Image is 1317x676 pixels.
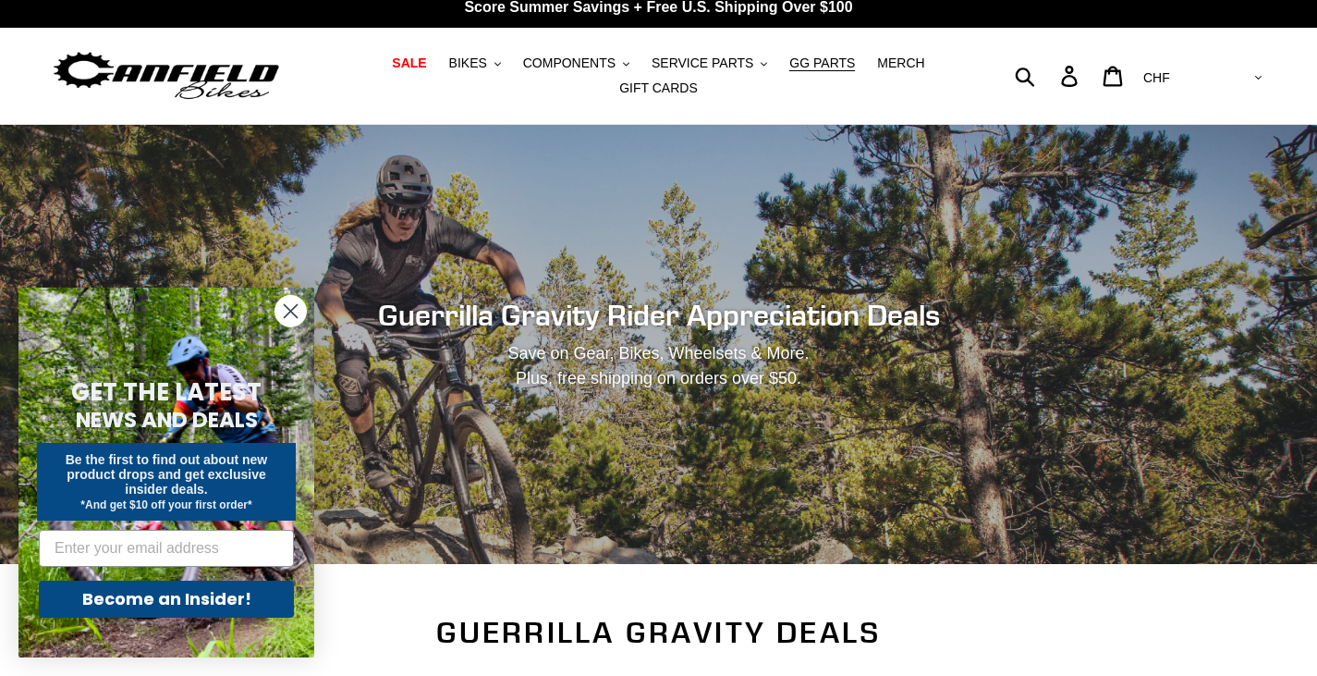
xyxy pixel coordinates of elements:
button: Close dialog [274,295,307,327]
button: SERVICE PARTS [642,51,776,76]
img: Canfield Bikes [51,47,282,105]
h2: Guerrilla Gravity Rider Appreciation Deals [155,298,1163,333]
button: COMPONENTS [514,51,639,76]
button: BIKES [440,51,510,76]
span: NEWS AND DEALS [76,405,258,435]
a: SALE [383,51,435,76]
span: *And get $10 off your first order* [80,498,251,511]
span: SALE [392,55,426,71]
input: Search [1025,55,1072,96]
span: Be the first to find out about new product drops and get exclusive insider deals. [66,452,268,497]
span: SERVICE PARTS [652,55,753,71]
a: GIFT CARDS [610,76,707,101]
span: BIKES [449,55,487,71]
a: MERCH [868,51,933,76]
p: Save on Gear, Bikes, Wheelsets & More. Plus, free shipping on orders over $50. [281,341,1037,391]
a: GG PARTS [780,51,864,76]
span: MERCH [877,55,924,71]
h2: Guerrilla Gravity Deals [155,615,1163,650]
input: Enter your email address [39,530,294,567]
span: GG PARTS [789,55,855,71]
button: Become an Insider! [39,581,294,618]
span: GIFT CARDS [619,80,698,96]
span: COMPONENTS [523,55,616,71]
span: GET THE LATEST [71,375,262,409]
